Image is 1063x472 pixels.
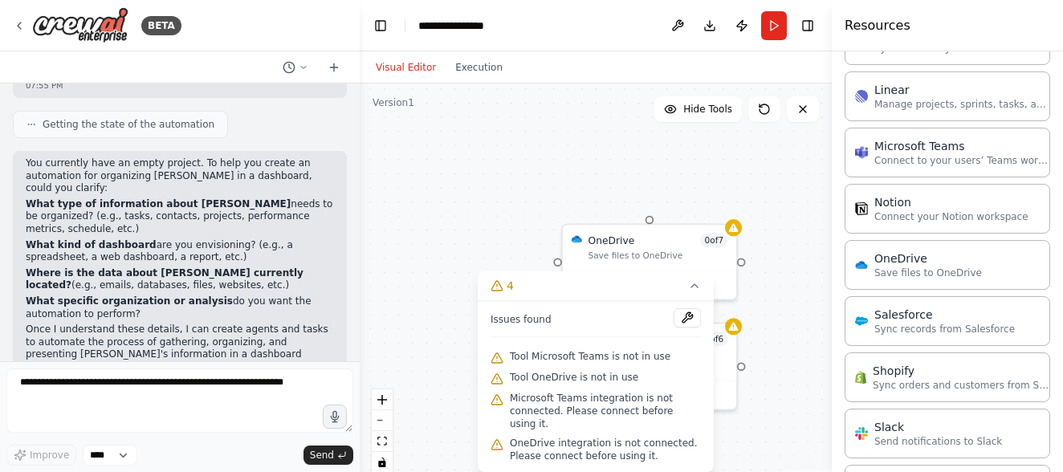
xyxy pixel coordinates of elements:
[369,14,392,37] button: Hide left sidebar
[372,431,393,452] button: fit view
[873,379,1049,392] p: Sync orders and customers from Shopify
[491,313,552,326] span: Issues found
[510,350,670,363] span: Tool Microsoft Teams is not in use
[651,386,731,403] button: Open in side panel
[26,295,233,307] strong: What specific organization or analysis
[373,96,414,109] div: Version 1
[874,307,1015,323] div: Salesforce
[855,371,866,384] img: Shopify
[874,82,1051,98] div: Linear
[874,323,1015,336] p: Sync records from Salesforce
[874,210,1028,223] p: Connect your Notion workspace
[372,410,393,431] button: zoom out
[478,271,714,301] button: 4
[276,58,315,77] button: Switch to previous chat
[845,16,910,35] h4: Resources
[561,322,738,410] div: Microsoft TeamsMicrosoft Teams0of6Connect to your users’ Teams workspaces
[366,58,446,77] button: Visual Editor
[874,250,982,267] div: OneDrive
[26,239,334,264] p: are you envisioning? (e.g., a spreadsheet, a web dashboard, a report, etc.)
[874,435,1002,448] p: Send notifications to Slack
[855,315,868,328] img: Salesforce
[796,14,819,37] button: Hide right sidebar
[874,138,1051,154] div: Microsoft Teams
[588,250,727,262] div: Save files to OneDrive
[855,427,868,440] img: Slack
[874,267,982,279] p: Save files to OneDrive
[561,223,738,300] div: OneDriveOneDrive0of7Save files to OneDrive
[855,258,868,271] img: OneDrive
[32,7,128,43] img: Logo
[873,363,1049,379] div: Shopify
[26,157,334,195] p: You currently have an empty project. To help you create an automation for organizing [PERSON_NAME...
[700,234,727,248] span: Number of enabled actions
[588,234,634,248] div: OneDrive
[26,323,334,373] p: Once I understand these details, I can create agents and tasks to automate the process of gatheri...
[510,392,701,430] span: Microsoft Teams integration is not connected. Please connect before using it.
[446,58,512,77] button: Execution
[321,58,347,77] button: Start a new chat
[874,419,1002,435] div: Slack
[323,405,347,429] button: Click to speak your automation idea
[310,449,334,462] span: Send
[874,154,1051,167] p: Connect to your users’ Teams workspaces
[700,332,727,347] span: Number of enabled actions
[418,18,501,34] nav: breadcrumb
[303,446,353,465] button: Send
[141,16,181,35] div: BETA
[26,79,334,92] div: 07:55 PM
[26,239,157,250] strong: What kind of dashboard
[874,194,1028,210] div: Notion
[510,371,638,384] span: Tool OneDrive is not in use
[855,90,868,103] img: Linear
[26,198,291,210] strong: What type of information about [PERSON_NAME]
[372,389,393,410] button: zoom in
[571,234,582,245] img: OneDrive
[683,103,732,116] span: Hide Tools
[654,96,742,122] button: Hide Tools
[26,295,334,320] p: do you want the automation to perform?
[26,198,334,236] p: needs to be organized? (e.g., tasks, contacts, projects, performance metrics, schedule, etc.)
[30,449,69,462] span: Improve
[26,267,334,292] p: (e.g., emails, databases, files, websites, etc.)
[43,118,214,131] span: Getting the state of the automation
[26,267,303,291] strong: Where is the data about [PERSON_NAME] currently located?
[588,349,727,372] div: Connect to your users’ Teams workspaces
[874,98,1051,111] p: Manage projects, sprints, tasks, and bug tracking in Linear
[6,445,76,466] button: Improve
[855,202,868,215] img: Notion
[510,437,701,462] span: OneDrive integration is not connected. Please connect before using it.
[855,146,868,159] img: Microsoft Teams
[507,278,514,294] span: 4
[651,276,731,293] button: Open in side panel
